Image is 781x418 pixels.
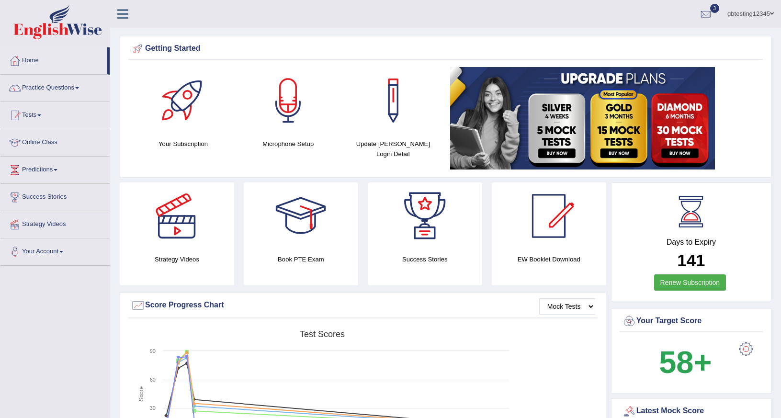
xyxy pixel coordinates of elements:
[0,75,110,99] a: Practice Questions
[0,102,110,126] a: Tests
[150,377,156,383] text: 60
[677,251,705,270] b: 141
[131,42,760,56] div: Getting Started
[492,254,606,264] h4: EW Booklet Download
[244,254,358,264] h4: Book PTE Exam
[654,274,726,291] a: Renew Subscription
[622,238,760,247] h4: Days to Expiry
[450,67,715,169] img: small5.jpg
[622,314,760,328] div: Your Target Score
[120,254,234,264] h4: Strategy Videos
[710,4,720,13] span: 3
[0,129,110,153] a: Online Class
[368,254,482,264] h4: Success Stories
[136,139,231,149] h4: Your Subscription
[659,345,712,380] b: 58+
[0,47,107,71] a: Home
[240,139,336,149] h4: Microphone Setup
[131,298,595,313] div: Score Progress Chart
[345,139,441,159] h4: Update [PERSON_NAME] Login Detail
[0,157,110,181] a: Predictions
[150,405,156,411] text: 30
[150,348,156,354] text: 90
[300,329,345,339] tspan: Test scores
[138,386,145,402] tspan: Score
[0,238,110,262] a: Your Account
[0,211,110,235] a: Strategy Videos
[0,184,110,208] a: Success Stories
